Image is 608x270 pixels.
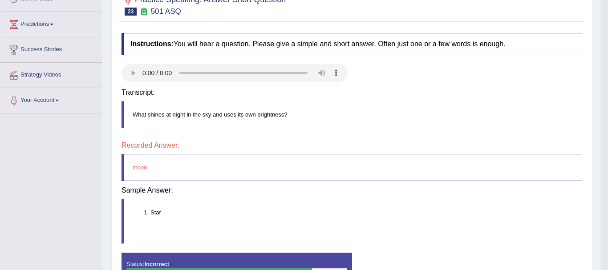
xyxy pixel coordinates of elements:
a: Strategy Videos [0,63,102,85]
blockquote: moon [122,154,582,181]
span: 23 [125,8,137,16]
small: Exam occurring question [139,8,148,16]
small: 501 ASQ [151,7,181,16]
li: Star [150,208,573,217]
a: Success Stories [0,37,102,60]
h4: Sample Answer: [122,186,582,194]
strong: Incorrect [144,261,169,267]
a: Predictions [0,12,102,34]
b: Instructions: [130,40,174,48]
h4: You will hear a question. Please give a simple and short answer. Often just one or a few words is... [122,33,582,55]
blockquote: What shines at night in the sky and uses its own brightness? [122,101,582,128]
h4: Transcript: [122,89,582,97]
a: Your Account [0,88,102,110]
h4: Recorded Answer: [122,141,582,149]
